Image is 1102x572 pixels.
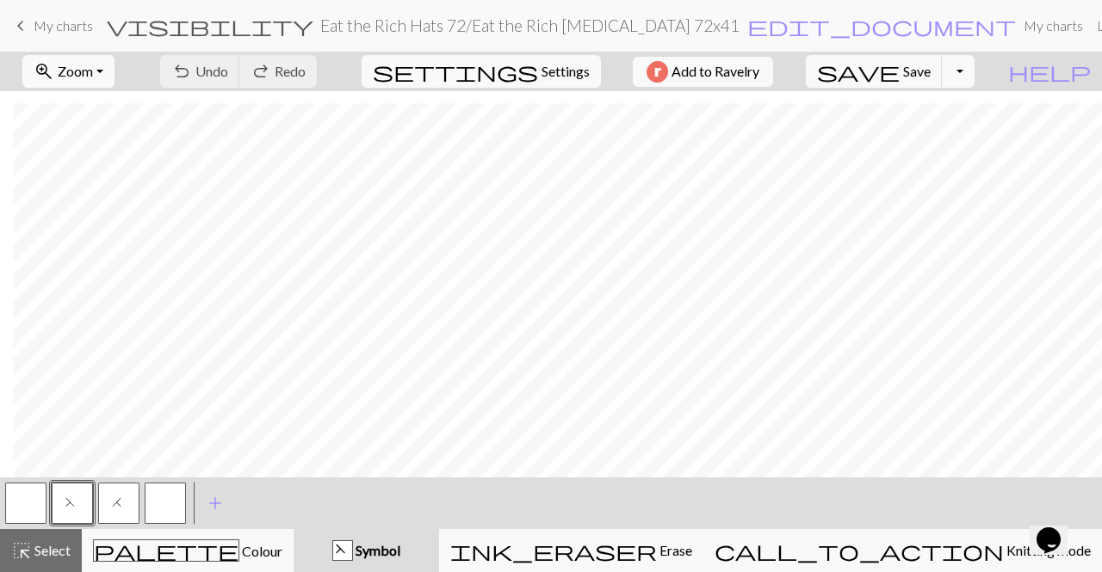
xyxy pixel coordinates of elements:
span: Knitting mode [1004,542,1091,558]
span: visibility [107,14,313,38]
button: Add to Ravelry [633,57,773,87]
button: F Symbol [294,529,439,572]
span: My charts [34,17,93,34]
span: zoom_in [34,59,54,83]
i: Settings [373,61,538,82]
h2: Eat the Rich Hats 72 / Eat the Rich [MEDICAL_DATA] 72x41 [320,15,740,35]
button: Save [806,55,943,88]
span: save [817,59,900,83]
span: Save [903,63,931,79]
a: My charts [10,11,93,40]
span: Erase [657,542,692,558]
span: help [1008,59,1091,83]
span: call_to_action [715,538,1004,563]
button: Erase [439,529,703,572]
button: Zoom [22,55,115,88]
img: Ravelry [647,61,668,83]
span: ink_eraser [450,538,657,563]
span: highlight_alt [11,538,32,563]
span: settings [373,59,538,83]
span: Add to Ravelry [672,61,759,83]
button: Knitting mode [703,529,1102,572]
span: edit_document [747,14,1016,38]
button: SettingsSettings [362,55,601,88]
span: Symbol [353,542,400,558]
span: Zoom [58,63,93,79]
iframe: chat widget [1030,503,1085,555]
a: My charts [1017,9,1090,43]
span: Settings [542,61,590,82]
span: keyboard_arrow_left [10,14,31,38]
